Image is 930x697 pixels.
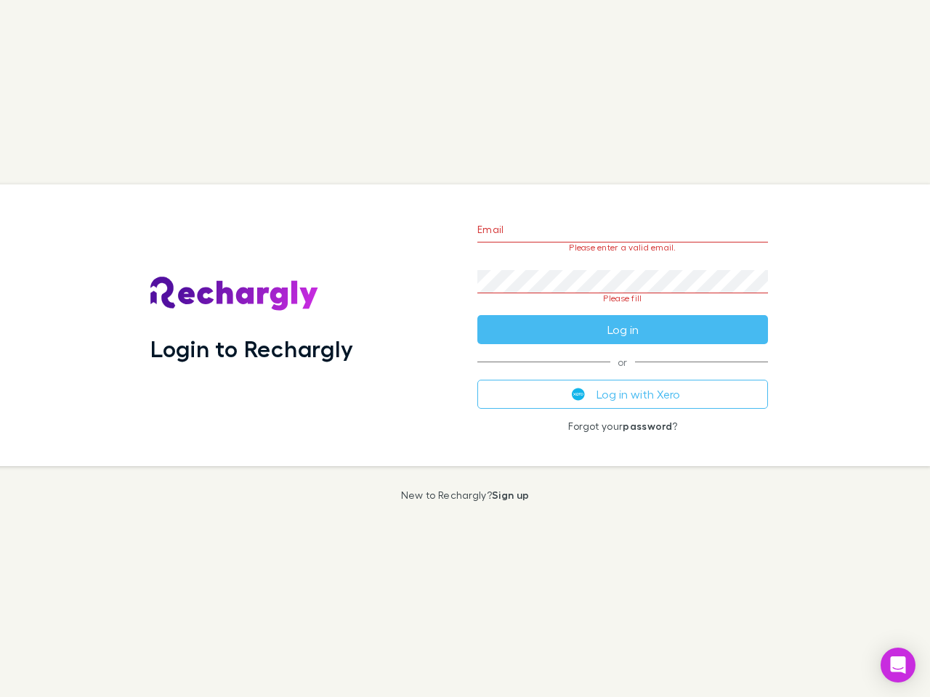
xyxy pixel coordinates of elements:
a: password [623,420,672,432]
button: Log in with Xero [477,380,768,409]
div: Open Intercom Messenger [881,648,915,682]
p: Please fill [477,293,768,303]
button: Log in [477,315,768,344]
span: or [477,362,768,362]
h1: Login to Rechargly [150,335,353,362]
p: New to Rechargly? [401,489,530,501]
img: Rechargly's Logo [150,277,319,311]
a: Sign up [492,489,529,501]
p: Please enter a valid email. [477,242,768,253]
img: Xero's logo [572,388,585,401]
p: Forgot your ? [477,420,768,432]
